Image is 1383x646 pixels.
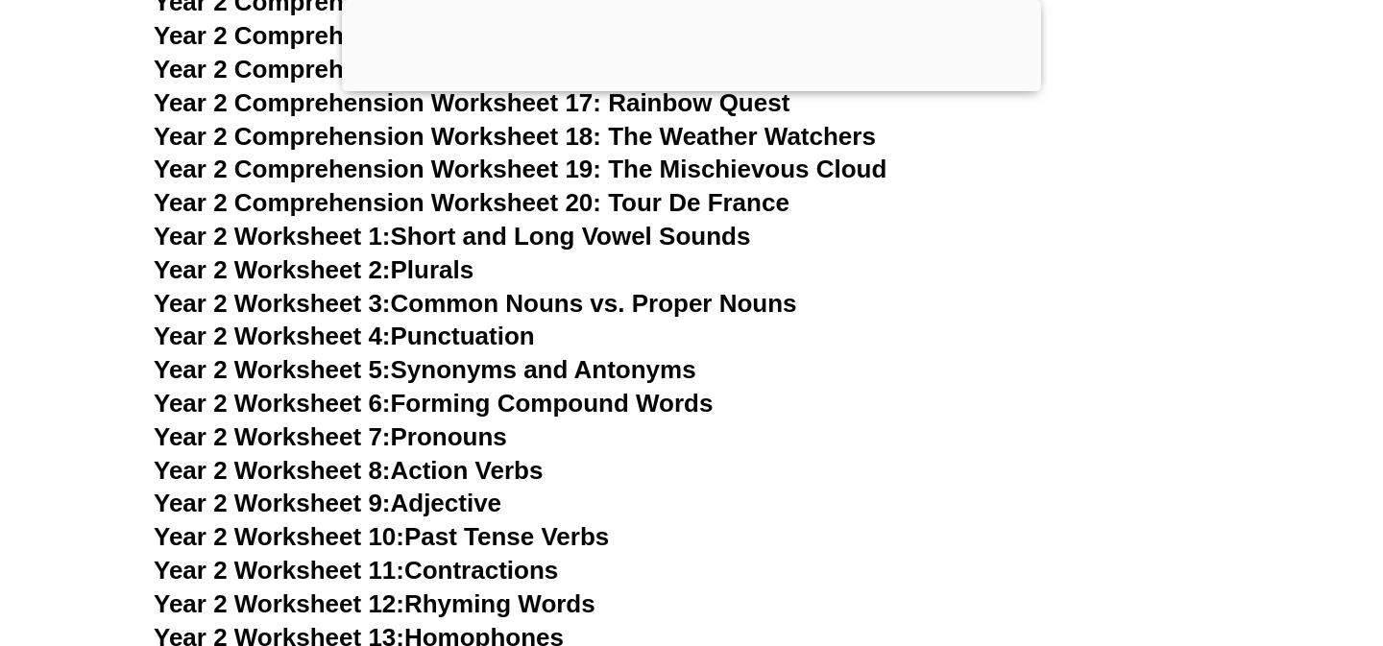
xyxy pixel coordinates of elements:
[154,322,535,350] a: Year 2 Worksheet 4:Punctuation
[154,456,391,485] span: Year 2 Worksheet 8:
[154,122,876,151] a: Year 2 Comprehension Worksheet 18: The Weather Watchers
[154,522,609,551] a: Year 2 Worksheet 10:Past Tense Verbs
[154,456,543,485] a: Year 2 Worksheet 8:Action Verbs
[154,589,595,618] a: Year 2 Worksheet 12:Rhyming Words
[154,556,404,585] span: Year 2 Worksheet 11:
[154,222,391,251] span: Year 2 Worksheet 1:
[154,422,391,451] span: Year 2 Worksheet 7:
[154,21,823,50] a: Year 2 Comprehension Worksheet 15: Friendly Monsters
[154,255,391,284] span: Year 2 Worksheet 2:
[154,422,507,451] a: Year 2 Worksheet 7:Pronouns
[154,389,391,418] span: Year 2 Worksheet 6:
[154,322,391,350] span: Year 2 Worksheet 4:
[154,355,696,384] a: Year 2 Worksheet 5:Synonyms and Antonyms
[154,222,750,251] a: Year 2 Worksheet 1:Short and Long Vowel Sounds
[154,389,713,418] a: Year 2 Worksheet 6:Forming Compound Words
[154,489,391,517] span: Year 2 Worksheet 9:
[154,155,886,183] a: Year 2 Comprehension Worksheet 19: The Mischievous Cloud
[1054,429,1383,646] iframe: Chat Widget
[154,556,558,585] a: Year 2 Worksheet 11:Contractions
[154,522,404,551] span: Year 2 Worksheet 10:
[154,255,473,284] a: Year 2 Worksheet 2:Plurals
[154,289,391,318] span: Year 2 Worksheet 3:
[154,355,391,384] span: Year 2 Worksheet 5:
[154,188,789,217] a: Year 2 Comprehension Worksheet 20: Tour De France
[154,589,404,618] span: Year 2 Worksheet 12:
[154,88,789,117] a: Year 2 Comprehension Worksheet 17: Rainbow Quest
[154,489,501,517] a: Year 2 Worksheet 9:Adjective
[154,289,797,318] a: Year 2 Worksheet 3:Common Nouns vs. Proper Nouns
[154,55,926,84] a: Year 2 Comprehension Worksheet 16: Enchanted Puzzle Painting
